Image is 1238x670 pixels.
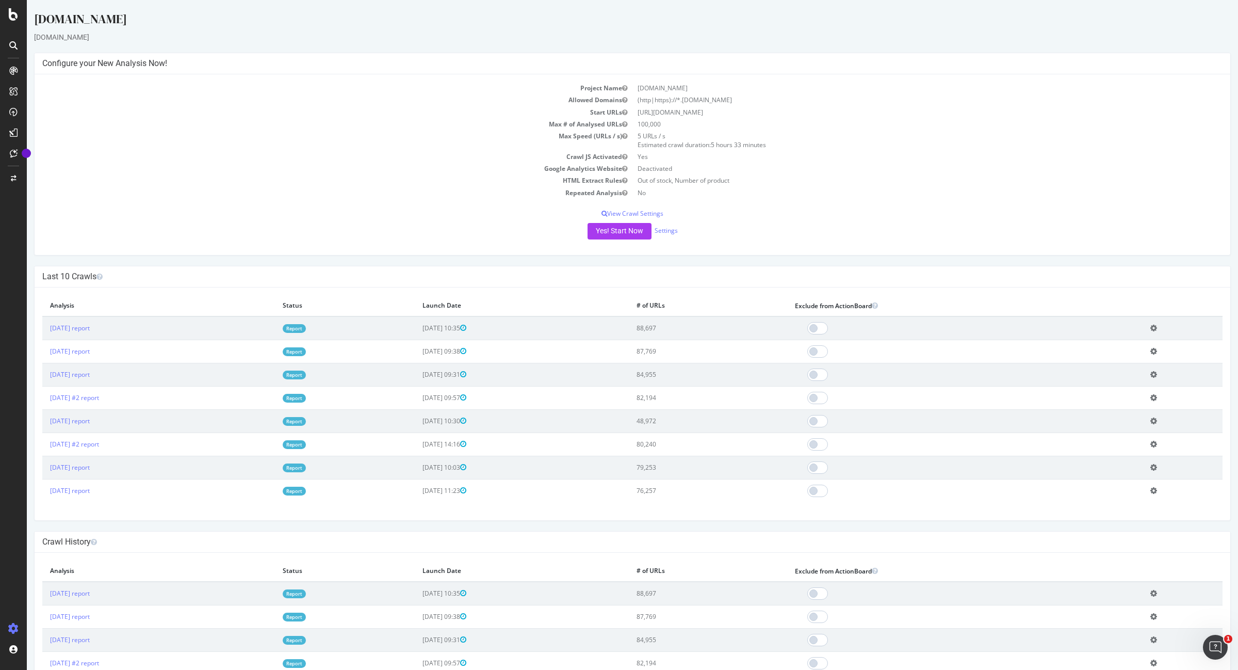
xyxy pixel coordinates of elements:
[396,324,439,332] span: [DATE] 10:35
[1203,635,1228,660] iframe: Intercom live chat
[760,561,1116,582] th: Exclude from ActionBoard
[256,636,279,645] a: Report
[606,187,1196,199] td: No
[15,561,248,582] th: Analysis
[606,82,1196,94] td: [DOMAIN_NAME]
[606,118,1196,130] td: 100,000
[15,82,606,94] td: Project Name
[602,386,760,409] td: 82,194
[602,316,760,340] td: 88,697
[23,659,72,667] a: [DATE] #2 report
[606,151,1196,163] td: Yes
[602,433,760,456] td: 80,240
[15,209,1196,218] p: View Crawl Settings
[760,295,1116,316] th: Exclude from ActionBoard
[602,561,760,582] th: # of URLs
[23,440,72,449] a: [DATE] #2 report
[256,417,279,426] a: Report
[256,324,279,333] a: Report
[396,440,439,449] span: [DATE] 14:16
[602,340,760,363] td: 87,769
[15,537,1196,547] h4: Crawl History
[15,295,248,316] th: Analysis
[606,94,1196,106] td: (http|https)://*.[DOMAIN_NAME]
[23,393,72,402] a: [DATE] #2 report
[602,295,760,316] th: # of URLs
[15,174,606,186] td: HTML Extract Rules
[256,464,279,472] a: Report
[606,174,1196,186] td: Out of stock, Number of product
[256,440,279,449] a: Report
[256,394,279,403] a: Report
[602,456,760,479] td: 79,253
[396,635,439,644] span: [DATE] 09:31
[7,10,1204,32] div: [DOMAIN_NAME]
[15,151,606,163] td: Crawl JS Activated
[602,628,760,651] td: 84,955
[15,94,606,106] td: Allowed Domains
[23,486,63,495] a: [DATE] report
[602,479,760,502] td: 76,257
[388,561,602,582] th: Launch Date
[23,324,63,332] a: [DATE] report
[248,295,388,316] th: Status
[23,635,63,644] a: [DATE] report
[22,149,31,158] div: Tooltip anchor
[684,140,739,149] span: 5 hours 33 minutes
[15,118,606,130] td: Max # of Analysed URLs
[396,347,439,356] span: [DATE] 09:38
[23,463,63,472] a: [DATE] report
[602,409,760,433] td: 48,972
[23,417,63,425] a: [DATE] report
[396,589,439,598] span: [DATE] 10:35
[256,347,279,356] a: Report
[15,163,606,174] td: Google Analytics Website
[396,393,439,402] span: [DATE] 09:57
[15,272,1196,282] h4: Last 10 Crawls
[606,106,1196,118] td: [URL][DOMAIN_NAME]
[256,371,279,379] a: Report
[15,130,606,151] td: Max Speed (URLs / s)
[23,612,63,621] a: [DATE] report
[256,487,279,496] a: Report
[15,58,1196,69] h4: Configure your New Analysis Now!
[561,223,625,240] button: Yes! Start Now
[396,612,439,621] span: [DATE] 09:38
[602,605,760,628] td: 87,769
[396,463,439,472] span: [DATE] 10:03
[602,582,760,605] td: 88,697
[602,363,760,386] td: 84,955
[388,295,602,316] th: Launch Date
[7,32,1204,42] div: [DOMAIN_NAME]
[256,589,279,598] a: Report
[606,130,1196,151] td: 5 URLs / s Estimated crawl duration:
[256,659,279,668] a: Report
[606,163,1196,174] td: Deactivated
[396,659,439,667] span: [DATE] 09:57
[23,347,63,356] a: [DATE] report
[23,589,63,598] a: [DATE] report
[628,226,651,235] a: Settings
[1224,635,1232,643] span: 1
[23,370,63,379] a: [DATE] report
[15,187,606,199] td: Repeated Analysis
[396,486,439,495] span: [DATE] 11:23
[248,561,388,582] th: Status
[396,417,439,425] span: [DATE] 10:30
[15,106,606,118] td: Start URLs
[256,613,279,621] a: Report
[396,370,439,379] span: [DATE] 09:31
